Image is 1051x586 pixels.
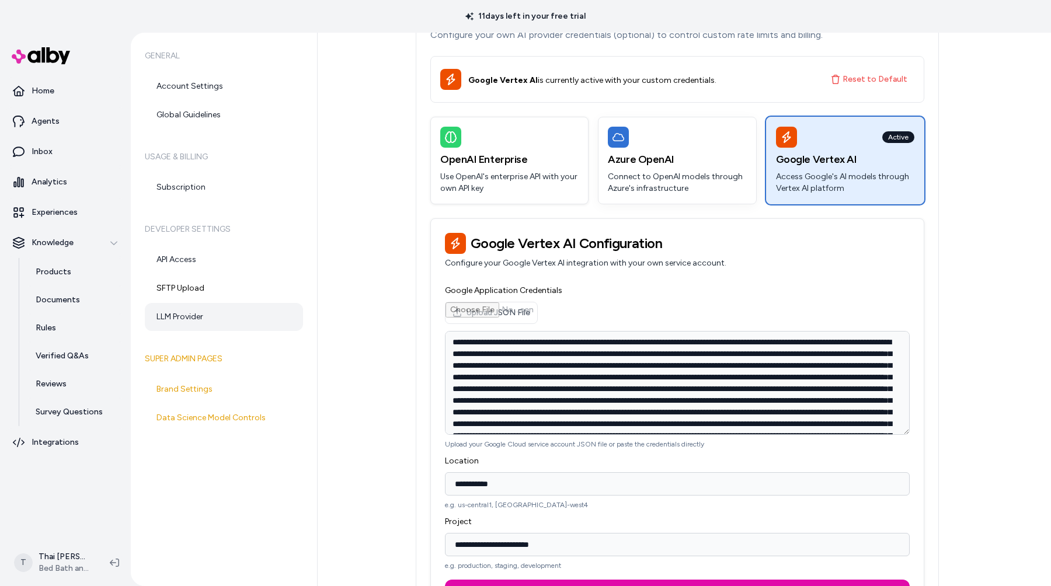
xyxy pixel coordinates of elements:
p: Products [36,266,71,278]
p: Knowledge [32,237,74,249]
a: Global Guidelines [145,101,303,129]
h6: Usage & Billing [145,141,303,173]
label: Location [445,456,479,466]
p: Rules [36,322,56,334]
a: Agents [5,107,126,135]
p: Survey Questions [36,406,103,418]
p: Configure your Google Vertex AI integration with your own service account. [445,257,910,269]
p: Configure your own AI provider credentials (optional) to control custom rate limits and billing. [430,28,924,42]
h3: Google Vertex AI [776,151,914,168]
p: Connect to OpenAI models through Azure's infrastructure [608,171,746,194]
a: Inbox [5,138,126,166]
label: Google Application Credentials [445,285,562,295]
a: Brand Settings [145,375,303,403]
a: Integrations [5,428,126,456]
p: Reviews [36,378,67,390]
a: API Access [145,246,303,274]
a: Reviews [24,370,126,398]
a: Data Science Model Controls [145,404,303,432]
p: Thai [PERSON_NAME] [39,551,91,563]
p: Inbox [32,146,53,158]
p: Verified Q&As [36,350,89,362]
a: Experiences [5,198,126,226]
input: Upload JSON File [446,302,537,323]
p: Agents [32,116,60,127]
a: Subscription [145,173,303,201]
a: Survey Questions [24,398,126,426]
label: Project [445,517,472,526]
a: Verified Q&As [24,342,126,370]
a: Products [24,258,126,286]
a: SFTP Upload [145,274,303,302]
button: TThai [PERSON_NAME]Bed Bath and Beyond [7,544,100,581]
span: T [14,553,33,572]
p: Access Google's AI models through Vertex AI platform [776,171,914,194]
a: Rules [24,314,126,342]
p: e.g. production, staging, development [445,561,910,570]
p: Analytics [32,176,67,188]
a: LLM Provider [145,303,303,331]
p: Home [32,85,54,97]
p: Integrations [32,437,79,448]
a: Documents [24,286,126,314]
div: is currently active with your custom credentials. [468,75,817,86]
p: Experiences [32,207,78,218]
p: Upload your Google Cloud service account JSON file or paste the credentials directly [445,439,910,449]
a: Analytics [5,168,126,196]
img: alby Logo [12,47,70,64]
div: Active [882,131,914,143]
a: Home [5,77,126,105]
button: Reset to Default [824,69,914,90]
span: Bed Bath and Beyond [39,563,91,574]
p: Documents [36,294,80,306]
p: Use OpenAI's enterprise API with your own API key [440,171,579,194]
a: Account Settings [145,72,303,100]
strong: Google Vertex AI [468,75,538,85]
h6: Developer Settings [145,213,303,246]
label: Upload JSON File [445,302,538,324]
h3: OpenAI Enterprise [440,151,579,168]
button: Knowledge [5,229,126,257]
h6: General [145,40,303,72]
h3: Azure OpenAI [608,151,746,168]
p: e.g. us-central1, [GEOGRAPHIC_DATA]-west4 [445,500,910,510]
h6: Super Admin Pages [145,343,303,375]
p: 11 days left in your free trial [458,11,593,22]
h3: Google Vertex AI Configuration [445,233,910,254]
